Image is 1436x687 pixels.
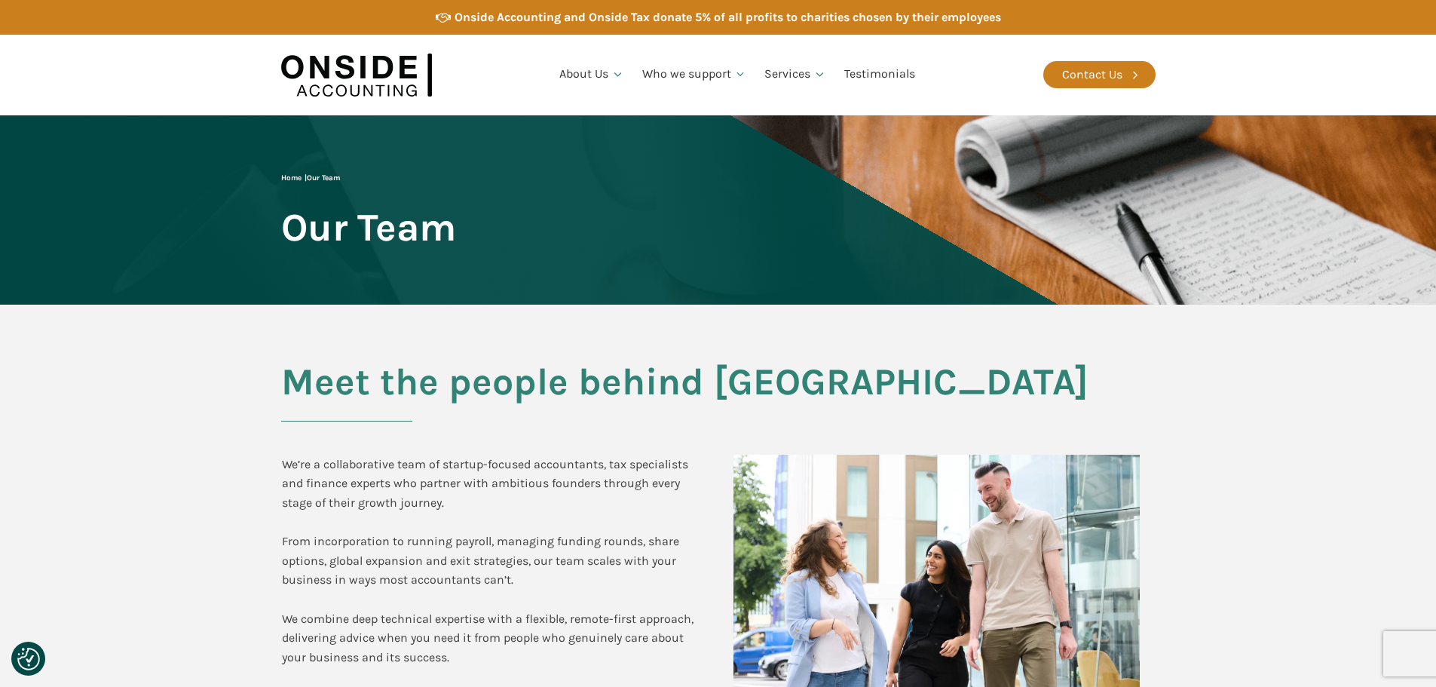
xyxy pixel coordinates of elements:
[835,49,924,100] a: Testimonials
[281,46,432,104] img: Onside Accounting
[17,648,40,670] img: Revisit consent button
[17,648,40,670] button: Consent Preferences
[281,173,340,182] span: |
[281,361,1156,422] h2: Meet the people behind [GEOGRAPHIC_DATA]
[281,173,302,182] a: Home
[550,49,633,100] a: About Us
[281,207,456,248] span: Our Team
[633,49,756,100] a: Who we support
[455,8,1001,27] div: Onside Accounting and Onside Tax donate 5% of all profits to charities chosen by their employees
[1062,65,1122,84] div: Contact Us
[1043,61,1156,88] a: Contact Us
[755,49,835,100] a: Services
[307,173,340,182] span: Our Team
